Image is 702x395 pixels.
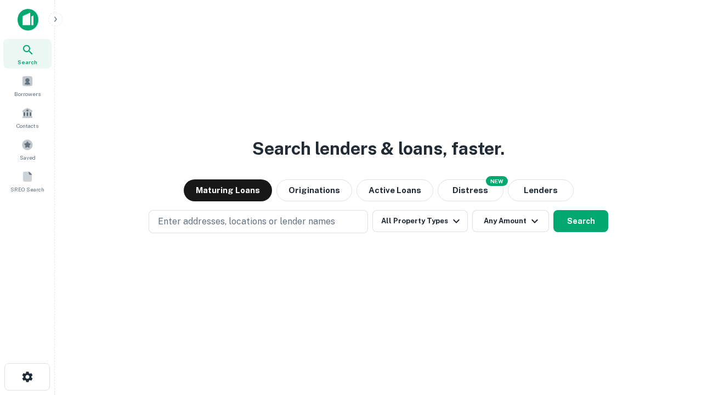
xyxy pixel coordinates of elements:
[438,179,503,201] button: Search distressed loans with lien and other non-mortgage details.
[3,166,52,196] a: SREO Search
[276,179,352,201] button: Originations
[553,210,608,232] button: Search
[14,89,41,98] span: Borrowers
[472,210,549,232] button: Any Amount
[184,179,272,201] button: Maturing Loans
[3,39,52,69] a: Search
[3,103,52,132] a: Contacts
[3,134,52,164] a: Saved
[252,136,505,162] h3: Search lenders & loans, faster.
[18,58,37,66] span: Search
[16,121,38,130] span: Contacts
[18,9,38,31] img: capitalize-icon.png
[372,210,468,232] button: All Property Types
[10,185,44,194] span: SREO Search
[3,71,52,100] a: Borrowers
[508,179,574,201] button: Lenders
[20,153,36,162] span: Saved
[486,176,508,186] div: NEW
[647,307,702,360] iframe: Chat Widget
[158,215,335,228] p: Enter addresses, locations or lender names
[149,210,368,233] button: Enter addresses, locations or lender names
[356,179,433,201] button: Active Loans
